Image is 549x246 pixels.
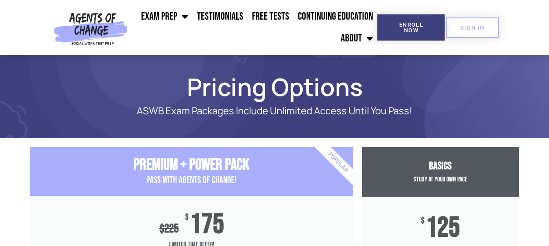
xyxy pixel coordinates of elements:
[61,106,489,116] p: ASWB Exam Packages Include Unlimited Access Until You Pass!
[147,174,237,186] span: PASS with AGENTS OF CHANGE!
[30,156,353,174] h3: Premium + Power Pack
[377,14,445,41] a: Enroll Now
[159,222,164,236] span: $
[137,6,193,27] a: Exam Prep
[460,25,485,31] span: SIGN IN
[426,217,460,239] span: 125
[336,27,377,49] a: About
[131,6,378,49] nav: Menu
[193,6,248,27] a: Testimonials
[293,6,377,27] a: Continuing Education
[391,22,431,33] span: Enroll Now
[159,222,179,236] div: 225
[26,77,524,97] h1: Pricing Options
[414,175,467,184] span: Study at your Own Pace
[362,160,519,173] h3: Basics
[287,112,388,213] div: Popular
[421,217,425,225] span: $
[185,213,189,222] span: $
[248,6,293,27] a: Free Tests
[446,17,499,38] a: SIGN IN
[190,213,224,236] span: 175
